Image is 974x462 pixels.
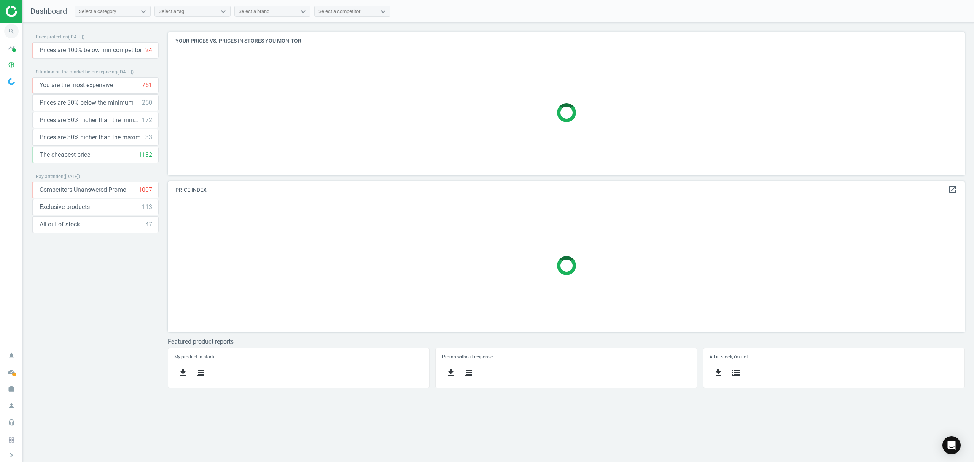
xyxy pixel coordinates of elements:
[138,151,152,159] div: 1132
[948,185,957,194] i: open_in_new
[8,78,15,85] img: wGWNvw8QSZomAAAAABJRU5ErkJggg==
[731,368,740,377] i: storage
[68,34,84,40] span: ( [DATE] )
[40,220,80,229] span: All out of stock
[168,32,965,50] h4: Your prices vs. prices in stores you monitor
[40,81,113,89] span: You are the most expensive
[318,8,360,15] div: Select a competitor
[145,220,152,229] div: 47
[142,116,152,124] div: 172
[145,46,152,54] div: 24
[442,354,691,360] h5: Promo without response
[36,34,68,40] span: Price protection
[714,368,723,377] i: get_app
[4,41,19,55] i: timeline
[142,99,152,107] div: 250
[142,81,152,89] div: 761
[4,348,19,363] i: notifications
[174,354,423,360] h5: My product in stock
[727,364,745,382] button: storage
[145,133,152,142] div: 33
[30,6,67,16] span: Dashboard
[159,8,184,15] div: Select a tag
[4,365,19,379] i: cloud_done
[2,450,21,460] button: chevron_right
[168,338,965,345] h3: Featured product reports
[4,382,19,396] i: work
[942,436,961,454] div: Open Intercom Messenger
[4,398,19,413] i: person
[948,185,957,195] a: open_in_new
[460,364,477,382] button: storage
[142,203,152,211] div: 113
[6,6,60,17] img: ajHJNr6hYgQAAAAASUVORK5CYII=
[40,203,90,211] span: Exclusive products
[4,57,19,72] i: pie_chart_outlined
[40,116,142,124] span: Prices are 30% higher than the minimum
[4,415,19,430] i: headset_mic
[40,186,126,194] span: Competitors Unanswered Promo
[40,133,145,142] span: Prices are 30% higher than the maximal
[36,69,117,75] span: Situation on the market before repricing
[40,151,90,159] span: The cheapest price
[239,8,269,15] div: Select a brand
[464,368,473,377] i: storage
[196,368,205,377] i: storage
[710,354,958,360] h5: All in stock, i'm not
[36,174,64,179] span: Pay attention
[79,8,116,15] div: Select a category
[446,368,455,377] i: get_app
[192,364,209,382] button: storage
[710,364,727,382] button: get_app
[40,99,134,107] span: Prices are 30% below the minimum
[40,46,142,54] span: Prices are 100% below min competitor
[7,451,16,460] i: chevron_right
[117,69,134,75] span: ( [DATE] )
[64,174,80,179] span: ( [DATE] )
[4,24,19,38] i: search
[138,186,152,194] div: 1007
[174,364,192,382] button: get_app
[168,181,965,199] h4: Price Index
[442,364,460,382] button: get_app
[178,368,188,377] i: get_app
